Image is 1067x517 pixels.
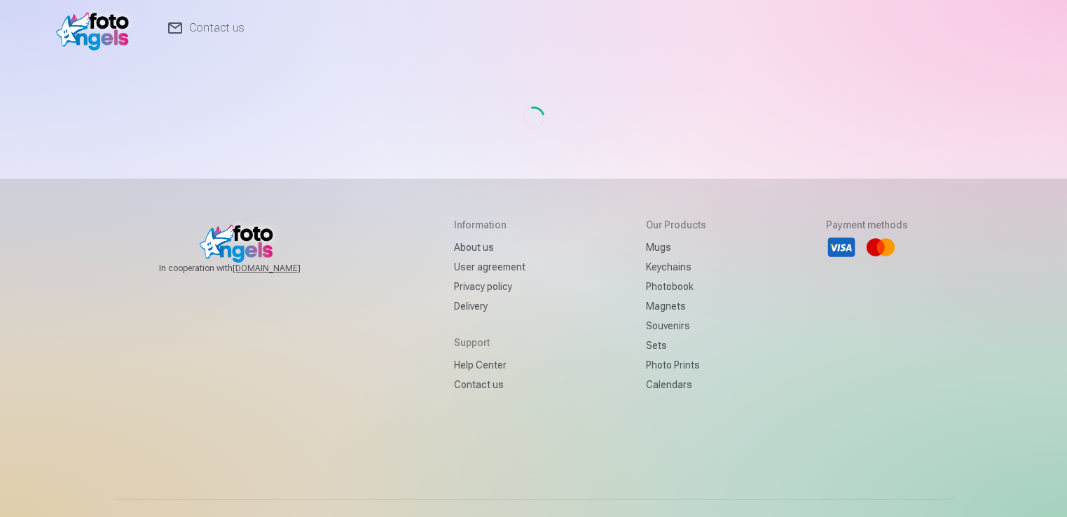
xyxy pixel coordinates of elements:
a: Delivery [454,296,525,316]
span: In cooperation with [159,263,334,274]
a: User agreement [454,257,525,277]
a: Keychains [646,257,706,277]
a: About us [454,237,525,257]
a: Help Center [454,355,525,375]
li: Mastercard [865,232,896,263]
a: Calendars [646,375,706,394]
a: Photobook [646,277,706,296]
a: Contact us [454,375,525,394]
img: /v1 [56,6,137,50]
h5: Payment methods [826,218,908,232]
a: Magnets [646,296,706,316]
a: Souvenirs [646,316,706,336]
h5: Information [454,218,525,232]
li: Visa [826,232,857,263]
h5: Our products [646,218,706,232]
h5: Support [454,336,525,350]
a: Sets [646,336,706,355]
a: Privacy policy [454,277,525,296]
a: [DOMAIN_NAME] [233,263,334,274]
a: Photo prints [646,355,706,375]
a: Mugs [646,237,706,257]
